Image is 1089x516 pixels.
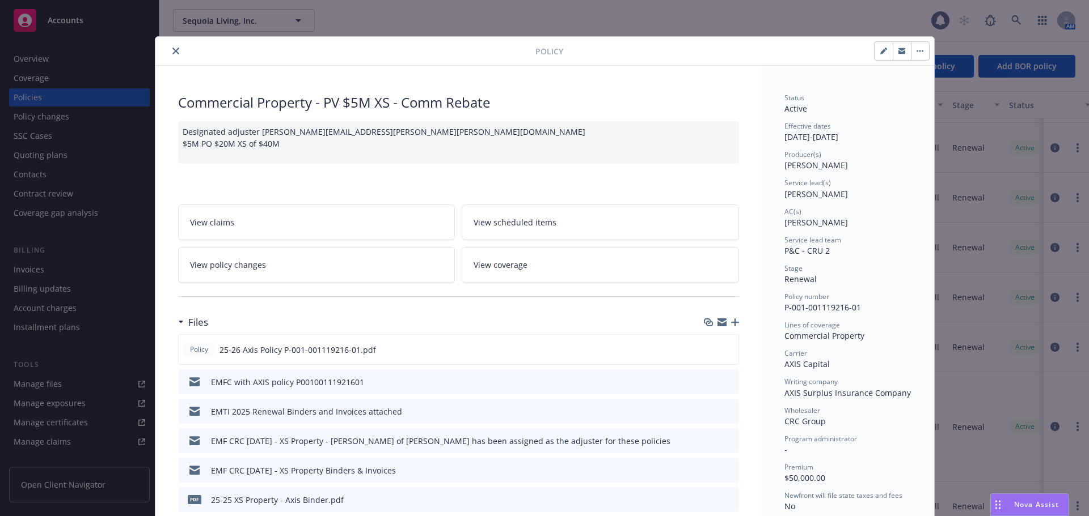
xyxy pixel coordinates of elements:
[784,274,817,284] span: Renewal
[784,462,813,472] span: Premium
[784,387,911,398] span: AXIS Surplus Insurance Company
[462,247,739,283] a: View coverage
[784,178,831,187] span: Service lead(s)
[178,204,455,240] a: View claims
[474,259,527,271] span: View coverage
[784,160,848,170] span: [PERSON_NAME]
[724,406,735,417] button: preview file
[784,121,911,143] div: [DATE] - [DATE]
[211,464,396,476] div: EMF CRC [DATE] - XS Property Binders & Invoices
[784,103,807,114] span: Active
[784,359,830,369] span: AXIS Capital
[784,434,857,443] span: Program administrator
[188,344,210,355] span: Policy
[784,207,801,216] span: AC(s)
[724,494,735,506] button: preview file
[706,494,715,506] button: download file
[724,344,734,356] button: preview file
[784,93,804,103] span: Status
[211,435,670,447] div: EMF CRC [DATE] - XS Property - [PERSON_NAME] of [PERSON_NAME] has been assigned as the adjuster f...
[724,435,735,447] button: preview file
[706,464,715,476] button: download file
[178,121,739,164] div: Designated adjuster [PERSON_NAME][EMAIL_ADDRESS][PERSON_NAME][PERSON_NAME][DOMAIN_NAME] $5M PO $2...
[220,344,376,356] span: 25-26 Axis Policy P-001-001119216-01.pdf
[784,217,848,228] span: [PERSON_NAME]
[784,348,807,358] span: Carrier
[784,121,831,131] span: Effective dates
[706,435,715,447] button: download file
[784,406,820,415] span: Wholesaler
[190,259,266,271] span: View policy changes
[990,493,1069,516] button: Nova Assist
[462,204,739,240] a: View scheduled items
[178,93,739,112] div: Commercial Property - PV $5M XS - Comm Rebate
[784,501,795,511] span: No
[169,44,183,58] button: close
[1014,500,1059,509] span: Nova Assist
[706,344,715,356] button: download file
[178,247,455,283] a: View policy changes
[991,494,1005,515] div: Drag to move
[784,444,787,455] span: -
[188,315,208,330] h3: Files
[706,406,715,417] button: download file
[724,376,735,388] button: preview file
[211,406,402,417] div: EMTI 2025 Renewal Binders and Invoices attached
[706,376,715,388] button: download file
[474,216,556,228] span: View scheduled items
[784,416,826,427] span: CRC Group
[784,292,829,301] span: Policy number
[784,235,841,245] span: Service lead team
[211,494,344,506] div: 25-25 XS Property - Axis Binder.pdf
[784,491,902,500] span: Newfront will file state taxes and fees
[784,472,825,483] span: $50,000.00
[784,263,803,273] span: Stage
[784,330,864,341] span: Commercial Property
[211,376,364,388] div: EMFC with AXIS policy P00100111921601
[535,45,563,57] span: Policy
[188,495,201,504] span: pdf
[784,320,840,330] span: Lines of coverage
[784,245,830,256] span: P&C - CRU 2
[784,189,848,199] span: [PERSON_NAME]
[784,377,838,386] span: Writing company
[784,302,861,313] span: P-001-001119216-01
[784,150,821,159] span: Producer(s)
[190,216,234,228] span: View claims
[178,315,208,330] div: Files
[724,464,735,476] button: preview file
